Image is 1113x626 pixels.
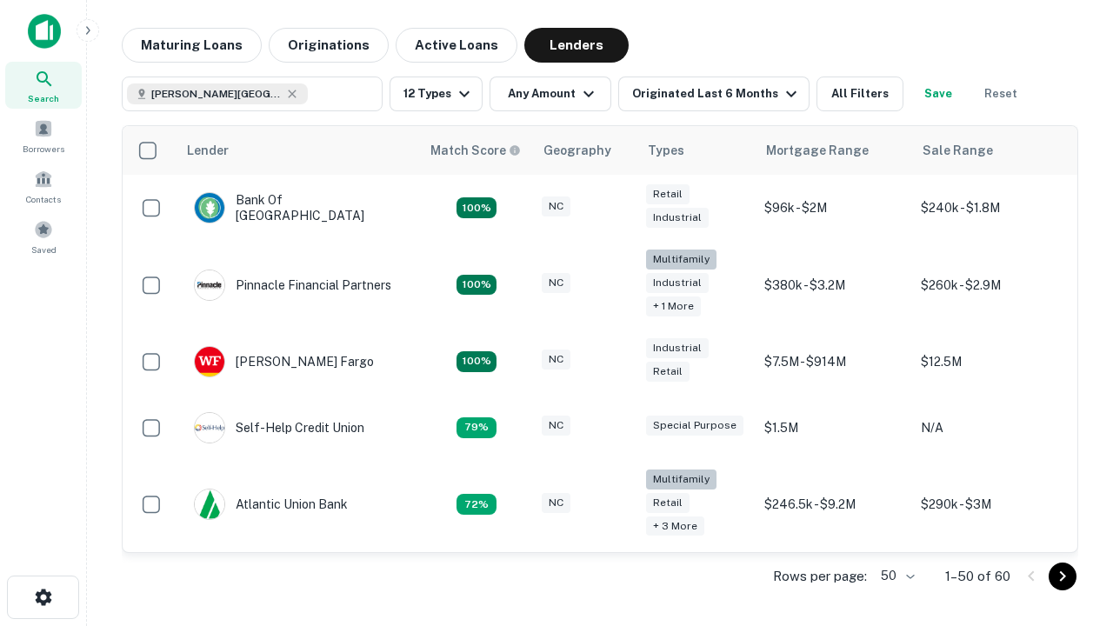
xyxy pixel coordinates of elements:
[187,140,229,161] div: Lender
[195,193,224,223] img: picture
[177,126,420,175] th: Lender
[945,566,1010,587] p: 1–50 of 60
[756,329,912,395] td: $7.5M - $914M
[912,241,1069,329] td: $260k - $2.9M
[912,126,1069,175] th: Sale Range
[1026,431,1113,515] iframe: Chat Widget
[543,140,611,161] div: Geography
[457,197,497,218] div: Matching Properties: 14, hasApolloMatch: undefined
[646,493,690,513] div: Retail
[646,469,716,489] div: Multifamily
[632,83,802,104] div: Originated Last 6 Months
[646,362,690,382] div: Retail
[816,77,903,111] button: All Filters
[756,241,912,329] td: $380k - $3.2M
[646,273,709,293] div: Industrial
[194,489,348,520] div: Atlantic Union Bank
[756,126,912,175] th: Mortgage Range
[618,77,810,111] button: Originated Last 6 Months
[766,140,869,161] div: Mortgage Range
[912,329,1069,395] td: $12.5M
[923,140,993,161] div: Sale Range
[756,461,912,549] td: $246.5k - $9.2M
[151,86,282,102] span: [PERSON_NAME][GEOGRAPHIC_DATA], [GEOGRAPHIC_DATA]
[646,516,704,536] div: + 3 more
[533,126,637,175] th: Geography
[874,563,917,589] div: 50
[542,416,570,436] div: NC
[756,548,912,614] td: $200k - $3.3M
[28,91,59,105] span: Search
[637,126,756,175] th: Types
[420,126,533,175] th: Capitalize uses an advanced AI algorithm to match your search with the best lender. The match sco...
[646,208,709,228] div: Industrial
[912,461,1069,549] td: $290k - $3M
[122,28,262,63] button: Maturing Loans
[430,141,521,160] div: Capitalize uses an advanced AI algorithm to match your search with the best lender. The match sco...
[31,243,57,256] span: Saved
[542,493,570,513] div: NC
[542,196,570,216] div: NC
[195,270,224,300] img: picture
[773,566,867,587] p: Rows per page:
[756,395,912,461] td: $1.5M
[5,213,82,260] a: Saved
[195,347,224,376] img: picture
[646,184,690,204] div: Retail
[648,140,684,161] div: Types
[269,28,389,63] button: Originations
[490,77,611,111] button: Any Amount
[23,142,64,156] span: Borrowers
[457,351,497,372] div: Matching Properties: 15, hasApolloMatch: undefined
[195,489,224,519] img: picture
[194,412,364,443] div: Self-help Credit Union
[390,77,483,111] button: 12 Types
[1049,563,1076,590] button: Go to next page
[542,273,570,293] div: NC
[756,175,912,241] td: $96k - $2M
[28,14,61,49] img: capitalize-icon.png
[195,413,224,443] img: picture
[26,192,61,206] span: Contacts
[396,28,517,63] button: Active Loans
[194,270,391,301] div: Pinnacle Financial Partners
[5,62,82,109] a: Search
[194,192,403,223] div: Bank Of [GEOGRAPHIC_DATA]
[542,350,570,370] div: NC
[5,112,82,159] a: Borrowers
[910,77,966,111] button: Save your search to get updates of matches that match your search criteria.
[646,416,743,436] div: Special Purpose
[457,417,497,438] div: Matching Properties: 11, hasApolloMatch: undefined
[457,494,497,515] div: Matching Properties: 10, hasApolloMatch: undefined
[912,175,1069,241] td: $240k - $1.8M
[646,250,716,270] div: Multifamily
[430,141,517,160] h6: Match Score
[973,77,1029,111] button: Reset
[646,338,709,358] div: Industrial
[912,395,1069,461] td: N/A
[524,28,629,63] button: Lenders
[912,548,1069,614] td: $480k - $3.1M
[646,296,701,316] div: + 1 more
[457,275,497,296] div: Matching Properties: 25, hasApolloMatch: undefined
[5,163,82,210] a: Contacts
[194,346,374,377] div: [PERSON_NAME] Fargo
